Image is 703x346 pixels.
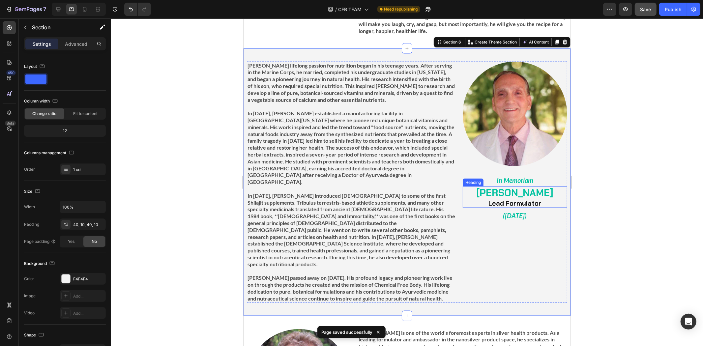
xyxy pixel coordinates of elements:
[24,62,46,71] div: Layout
[24,149,75,158] div: Columns management
[259,193,283,201] strong: ([DATE])
[635,3,657,16] button: Save
[24,204,35,210] div: Width
[60,201,105,213] input: Auto
[24,166,35,172] div: Order
[253,158,290,166] strong: In Memoriam
[24,187,42,196] div: Size
[24,221,39,227] div: Padding
[73,222,104,228] div: 40, 10, 40, 10
[231,21,273,27] p: Create Theme Section
[73,310,104,316] div: Add...
[6,70,16,75] div: 450
[4,174,212,249] strong: In [DATE], [PERSON_NAME] introduced [DEMOGRAPHIC_DATA] to some of the first Shilajit supplements,...
[384,6,418,12] span: Need republishing
[5,121,16,126] div: Beta
[338,6,362,13] span: CFB TEAM
[245,181,298,189] strong: Lead Formulator
[665,6,681,13] div: Publish
[233,168,310,181] strong: [PERSON_NAME]
[3,3,49,16] button: 7
[321,329,372,335] p: Page saved successfully
[4,44,211,84] strong: [PERSON_NAME] lifelong passion for nutrition began in his teenage years. After serving in the Mar...
[3,43,213,284] div: Rich Text Editor. Editing area: main
[219,43,324,148] img: gempages_502151060622672926-3f525564-2525-4b58-af45-2475ea31d8ac.jpg
[65,41,87,47] p: Advanced
[43,5,46,13] p: 7
[220,161,239,167] div: Heading
[4,92,211,166] strong: In [DATE], [PERSON_NAME] established a manufacturing facility in [GEOGRAPHIC_DATA][US_STATE] wher...
[24,97,59,106] div: Column width
[278,20,307,28] button: AI Content
[198,21,219,27] div: Section 6
[640,7,651,12] span: Save
[33,41,51,47] p: Settings
[33,111,57,117] span: Change ratio
[68,239,74,245] span: Yes
[219,154,324,166] h2: Rich Text Editor. Editing area: main
[219,189,324,202] h2: Rich Text Editor. Editing area: main
[335,6,337,13] span: /
[73,167,104,173] div: 1 col
[124,3,151,16] div: Undo/Redo
[220,155,323,166] p: ⁠⁠⁠⁠⁠⁠⁠
[681,314,696,330] div: Open Intercom Messenger
[24,310,35,316] div: Video
[73,293,104,299] div: Add...
[24,276,34,282] div: Color
[219,168,324,189] h2: Rich Text Editor. Editing area: main
[73,276,104,282] div: F4F4F4
[220,190,323,201] p: ⁠⁠⁠⁠⁠⁠⁠
[220,169,323,189] p: ⁠⁠⁠⁠⁠⁠⁠
[92,239,97,245] span: No
[25,126,104,135] div: 12
[73,111,98,117] span: Fit to content
[32,23,86,31] p: Section
[24,293,36,299] div: Image
[24,239,56,245] div: Page padding
[659,3,687,16] button: Publish
[4,256,209,283] strong: [PERSON_NAME] passed away on [DATE]. His profound legacy and pioneering work live on through the ...
[24,259,56,268] div: Background
[244,18,571,346] iframe: Design area
[24,331,45,340] div: Shape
